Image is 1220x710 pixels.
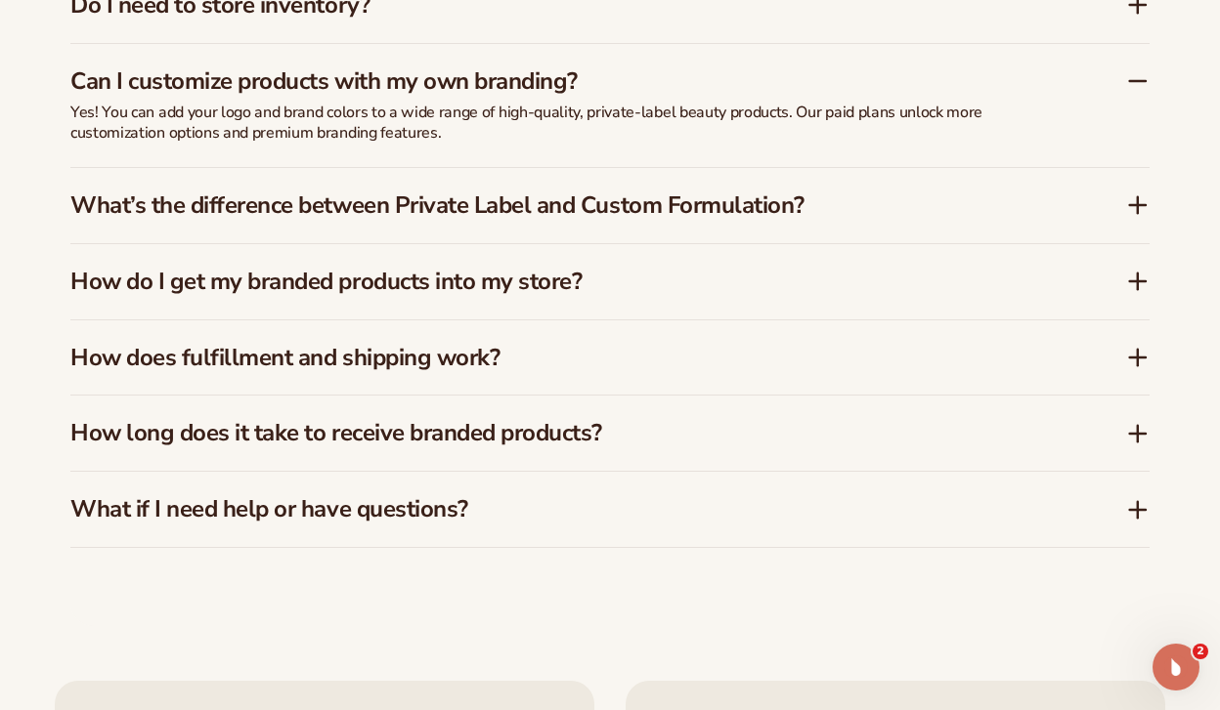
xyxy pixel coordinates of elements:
h3: How do I get my branded products into my store? [70,268,1067,296]
h3: Can I customize products with my own branding? [70,67,1067,96]
p: Yes! You can add your logo and brand colors to a wide range of high-quality, private-label beauty... [70,103,1048,144]
h3: What’s the difference between Private Label and Custom Formulation? [70,191,1067,220]
iframe: Intercom live chat [1153,644,1199,690]
h3: How long does it take to receive branded products? [70,419,1067,447]
h3: How does fulfillment and shipping work? [70,344,1067,372]
h3: What if I need help or have questions? [70,495,1067,523]
span: 2 [1193,644,1208,659]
